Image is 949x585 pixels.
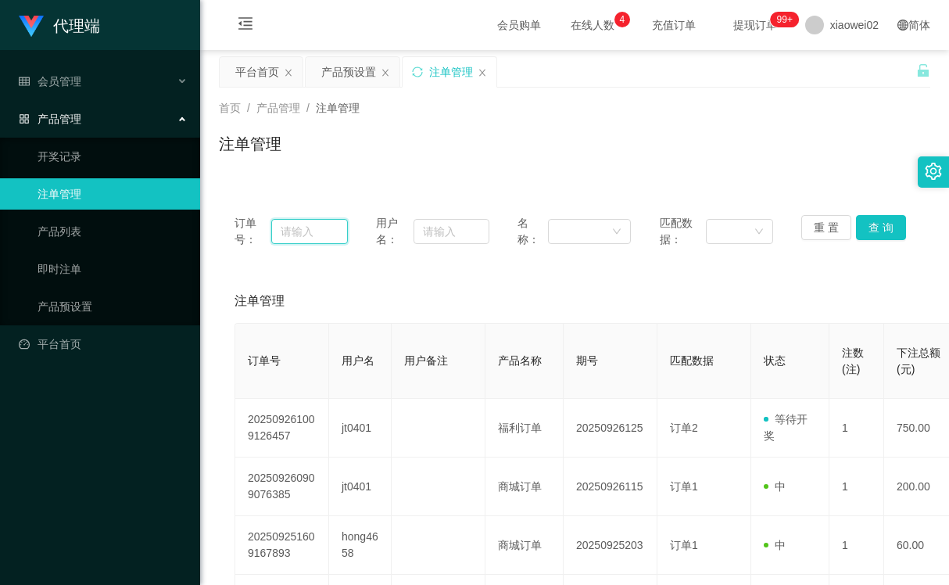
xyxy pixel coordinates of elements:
[670,480,698,493] span: 订单1
[670,539,698,551] span: 订单1
[247,102,250,114] span: /
[485,399,564,458] td: 福利订单
[38,291,188,322] a: 产品预设置
[38,253,188,285] a: 即时注单
[612,227,621,238] i: 图标: down
[38,141,188,172] a: 开奖记录
[897,20,908,31] i: 图标: global
[644,20,704,31] span: 充值订单
[19,76,30,87] i: 图标: table
[517,215,548,248] span: 名称：
[725,20,785,31] span: 提现订单
[764,354,786,367] span: 状态
[619,12,625,27] p: 4
[19,16,44,38] img: logo.9652507e.png
[19,328,188,360] a: 图标: dashboard平台首页
[219,102,241,114] span: 首页
[38,216,188,247] a: 产品列表
[342,354,374,367] span: 用户名
[829,399,884,458] td: 1
[764,413,808,442] span: 等待开奖
[842,346,864,375] span: 注数(注)
[284,68,293,77] i: 图标: close
[404,354,448,367] span: 用户备注
[670,354,714,367] span: 匹配数据
[801,215,851,240] button: 重 置
[897,346,940,375] span: 下注总额(元)
[576,354,598,367] span: 期号
[376,215,414,248] span: 用户名：
[478,68,487,77] i: 图标: close
[248,354,281,367] span: 订单号
[235,516,329,575] td: 202509251609167893
[614,12,630,27] sup: 4
[53,1,100,51] h1: 代理端
[235,458,329,516] td: 202509260909076385
[925,163,942,180] i: 图标: setting
[219,132,281,156] h1: 注单管理
[306,102,310,114] span: /
[321,57,376,87] div: 产品预设置
[429,57,473,87] div: 注单管理
[271,219,348,244] input: 请输入
[19,75,81,88] span: 会员管理
[916,63,930,77] i: 图标: unlock
[256,102,300,114] span: 产品管理
[412,66,423,77] i: 图标: sync
[316,102,360,114] span: 注单管理
[660,215,706,248] span: 匹配数据：
[219,1,272,51] i: 图标: menu-fold
[485,458,564,516] td: 商城订单
[381,68,390,77] i: 图标: close
[19,19,100,31] a: 代理端
[764,539,786,551] span: 中
[414,219,489,244] input: 请输入
[829,458,884,516] td: 1
[564,516,657,575] td: 20250925203
[764,480,786,493] span: 中
[38,178,188,210] a: 注单管理
[670,422,698,434] span: 订单2
[235,292,285,310] span: 注单管理
[829,516,884,575] td: 1
[771,12,799,27] sup: 1208
[329,516,392,575] td: hong4658
[563,20,622,31] span: 在线人数
[754,227,764,238] i: 图标: down
[235,399,329,458] td: 202509261009126457
[235,215,271,248] span: 订单号：
[498,354,542,367] span: 产品名称
[19,113,81,125] span: 产品管理
[329,458,392,516] td: jt0401
[856,215,906,240] button: 查 询
[329,399,392,458] td: jt0401
[564,458,657,516] td: 20250926115
[235,57,279,87] div: 平台首页
[19,113,30,124] i: 图标: appstore-o
[485,516,564,575] td: 商城订单
[564,399,657,458] td: 20250926125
